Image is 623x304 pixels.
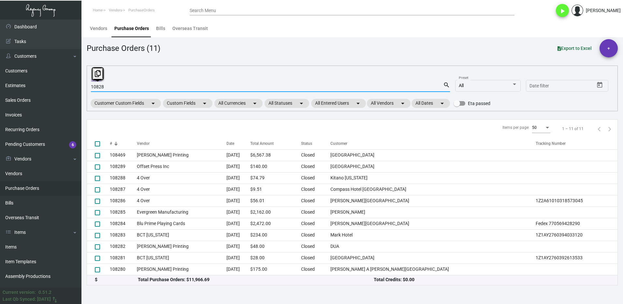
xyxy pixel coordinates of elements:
[226,206,250,218] td: [DATE]
[556,4,569,17] button: play_arrow
[226,172,250,184] td: [DATE]
[226,161,250,172] td: [DATE]
[110,241,137,252] td: 108282
[330,161,536,172] td: [GEOGRAPHIC_DATA]
[536,218,617,229] td: Fedex 770569428290
[110,161,137,172] td: 108289
[301,141,312,146] div: Status
[226,264,250,275] td: [DATE]
[330,184,536,195] td: Compass Hotel [GEOGRAPHIC_DATA]
[226,195,250,206] td: [DATE]
[110,264,137,275] td: 108280
[330,241,536,252] td: DUA
[459,83,464,88] span: All
[412,99,450,108] mat-chip: All Dates
[91,99,161,108] mat-chip: Customer Custom Fields
[128,8,155,12] span: PurchaseOrders
[532,126,550,130] mat-select: Items per page:
[110,218,137,229] td: 108284
[3,296,51,303] div: Last Qb Synced: [DATE]
[330,206,536,218] td: [PERSON_NAME]
[443,81,450,89] mat-icon: search
[330,252,536,264] td: [GEOGRAPHIC_DATA]
[604,124,615,134] button: Next page
[572,5,583,16] img: admin@bootstrapmaster.com
[226,218,250,229] td: [DATE]
[330,172,536,184] td: Kitano [US_STATE]
[468,99,490,107] span: Eta passed
[137,161,226,172] td: Offset Press Inc
[137,206,226,218] td: Evergreen Manufacturing
[330,218,536,229] td: [PERSON_NAME][GEOGRAPHIC_DATA]
[250,172,301,184] td: $74.79
[555,84,587,89] input: End date
[558,7,566,15] i: play_arrow
[93,8,103,12] span: Home
[532,125,537,130] span: 50
[110,141,137,146] div: #
[301,195,330,206] td: Closed
[137,141,226,146] div: Vendor
[156,25,165,32] div: Bills
[330,229,536,241] td: Mark Hotel
[226,149,250,161] td: [DATE]
[137,252,226,264] td: BCT [US_STATE]
[250,149,301,161] td: $6,567.38
[114,25,149,32] div: Purchase Orders
[301,161,330,172] td: Closed
[250,184,301,195] td: $9.51
[536,195,617,206] td: 1Z2A61010318573045
[172,25,208,32] div: Overseas Transit
[110,252,137,264] td: 108281
[138,276,374,283] div: Total Purchase Orders: $11,966.69
[250,141,274,146] div: Total Amount
[330,195,536,206] td: [PERSON_NAME][GEOGRAPHIC_DATA]
[137,241,226,252] td: [PERSON_NAME] Printing
[250,141,301,146] div: Total Amount
[330,141,536,146] div: Customer
[250,161,301,172] td: $140.00
[265,99,309,108] mat-chip: All Statuses
[600,39,618,57] button: +
[529,84,550,89] input: Start date
[399,99,407,107] mat-icon: arrow_drop_down
[137,184,226,195] td: 4 Over
[163,99,212,108] mat-chip: Custom Fields
[3,289,36,296] div: Current version:
[250,229,301,241] td: $234.00
[250,206,301,218] td: $2,162.00
[301,172,330,184] td: Closed
[536,141,566,146] div: Tracking Number
[250,264,301,275] td: $175.00
[110,229,137,241] td: 108283
[110,184,137,195] td: 108287
[137,264,226,275] td: [PERSON_NAME] Printing
[87,42,160,54] div: Purchase Orders (11)
[250,252,301,264] td: $28.00
[109,8,122,12] span: Vendors
[536,252,617,264] td: 1Z1AY2760392613533
[536,229,617,241] td: 1Z1AY2760394033120
[110,195,137,206] td: 108286
[137,149,226,161] td: [PERSON_NAME] Printing
[301,149,330,161] td: Closed
[354,99,362,107] mat-icon: arrow_drop_down
[95,276,138,283] div: $
[301,229,330,241] td: Closed
[595,80,605,90] button: Open calendar
[586,7,621,14] div: [PERSON_NAME]
[226,141,234,146] div: Date
[38,289,51,296] div: 0.51.2
[226,229,250,241] td: [DATE]
[330,149,536,161] td: [GEOGRAPHIC_DATA]
[301,264,330,275] td: Closed
[214,99,263,108] mat-chip: All Currencies
[438,99,446,107] mat-icon: arrow_drop_down
[374,276,610,283] div: Total Credits: $0.00
[250,218,301,229] td: $2,472.00
[110,172,137,184] td: 108288
[552,42,597,54] button: Export to Excel
[137,141,150,146] div: Vendor
[367,99,411,108] mat-chip: All Vendors
[301,241,330,252] td: Closed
